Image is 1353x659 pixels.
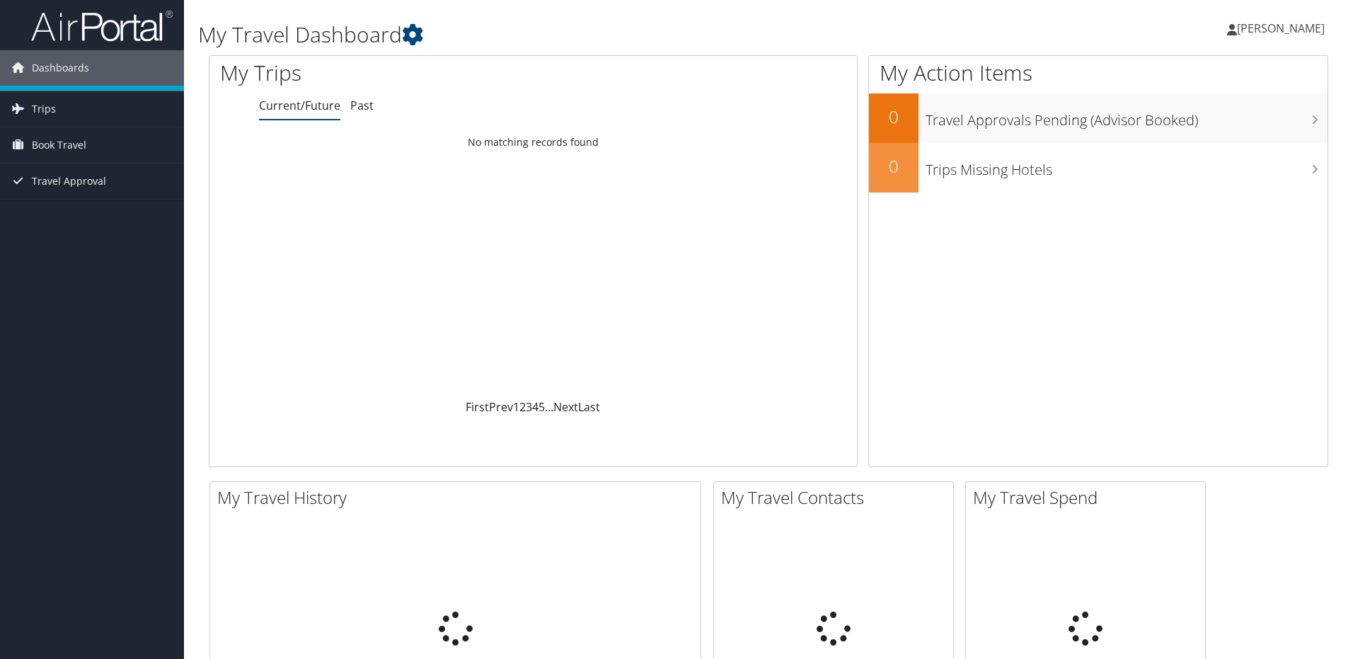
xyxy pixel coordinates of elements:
[259,98,340,113] a: Current/Future
[1237,21,1325,36] span: [PERSON_NAME]
[32,50,89,86] span: Dashboards
[973,486,1205,510] h2: My Travel Spend
[32,127,86,163] span: Book Travel
[545,399,553,415] span: …
[217,486,701,510] h2: My Travel History
[209,130,857,155] td: No matching records found
[198,20,959,50] h1: My Travel Dashboard
[513,399,519,415] a: 1
[926,153,1328,180] h3: Trips Missing Hotels
[869,105,919,129] h2: 0
[532,399,539,415] a: 4
[721,486,953,510] h2: My Travel Contacts
[489,399,513,415] a: Prev
[926,103,1328,130] h3: Travel Approvals Pending (Advisor Booked)
[578,399,600,415] a: Last
[1227,7,1339,50] a: [PERSON_NAME]
[869,143,1328,193] a: 0Trips Missing Hotels
[869,154,919,178] h2: 0
[553,399,578,415] a: Next
[519,399,526,415] a: 2
[31,9,173,42] img: airportal-logo.png
[350,98,374,113] a: Past
[869,58,1328,88] h1: My Action Items
[32,91,56,127] span: Trips
[869,93,1328,143] a: 0Travel Approvals Pending (Advisor Booked)
[32,164,106,199] span: Travel Approval
[526,399,532,415] a: 3
[539,399,545,415] a: 5
[220,58,577,88] h1: My Trips
[466,399,489,415] a: First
